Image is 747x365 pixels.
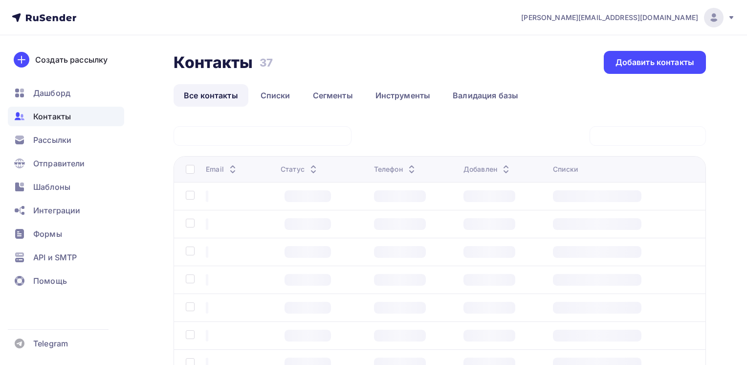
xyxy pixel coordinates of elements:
[374,164,417,174] div: Телефон
[33,251,77,263] span: API и SMTP
[174,84,248,107] a: Все контакты
[206,164,239,174] div: Email
[615,57,694,68] div: Добавить контакты
[365,84,441,107] a: Инструменты
[521,8,735,27] a: [PERSON_NAME][EMAIL_ADDRESS][DOMAIN_NAME]
[33,134,71,146] span: Рассылки
[33,87,70,99] span: Дашборд
[8,177,124,197] a: Шаблоны
[33,205,80,216] span: Интеграции
[33,275,67,287] span: Помощь
[521,13,698,23] span: [PERSON_NAME][EMAIL_ADDRESS][DOMAIN_NAME]
[35,54,108,66] div: Создать рассылку
[174,53,253,72] h2: Контакты
[8,154,124,173] a: Отправители
[303,84,363,107] a: Сегменты
[33,158,85,169] span: Отправители
[281,164,319,174] div: Статус
[8,107,124,126] a: Контакты
[33,338,68,349] span: Telegram
[33,228,62,240] span: Формы
[442,84,528,107] a: Валидация базы
[553,164,578,174] div: Списки
[260,56,273,69] h3: 37
[250,84,301,107] a: Списки
[8,83,124,103] a: Дашборд
[8,224,124,244] a: Формы
[33,181,70,193] span: Шаблоны
[33,111,71,122] span: Контакты
[8,130,124,150] a: Рассылки
[463,164,512,174] div: Добавлен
